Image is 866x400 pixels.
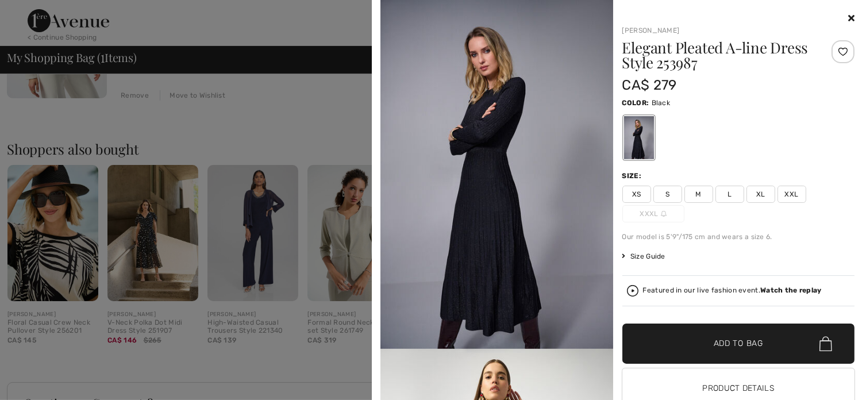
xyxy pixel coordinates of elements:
[643,287,822,294] div: Featured in our live fashion event.
[661,211,667,217] img: ring-m.svg
[622,77,677,93] span: CA$ 279
[819,336,832,351] img: Bag.svg
[684,186,713,203] span: M
[715,186,744,203] span: L
[746,186,775,203] span: XL
[622,40,816,70] h1: Elegant Pleated A-line Dress Style 253987
[627,285,638,297] img: Watch the replay
[652,99,671,107] span: Black
[623,116,653,159] div: Black
[622,205,684,222] span: XXXL
[622,99,649,107] span: Color:
[622,26,680,34] a: [PERSON_NAME]
[622,324,855,364] button: Add to Bag
[760,286,822,294] strong: Watch the replay
[26,8,49,18] span: Help
[622,232,855,242] div: Our model is 5'9"/175 cm and wears a size 6.
[714,338,763,350] span: Add to Bag
[622,171,644,181] div: Size:
[622,186,651,203] span: XS
[653,186,682,203] span: S
[778,186,806,203] span: XXL
[622,251,665,261] span: Size Guide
